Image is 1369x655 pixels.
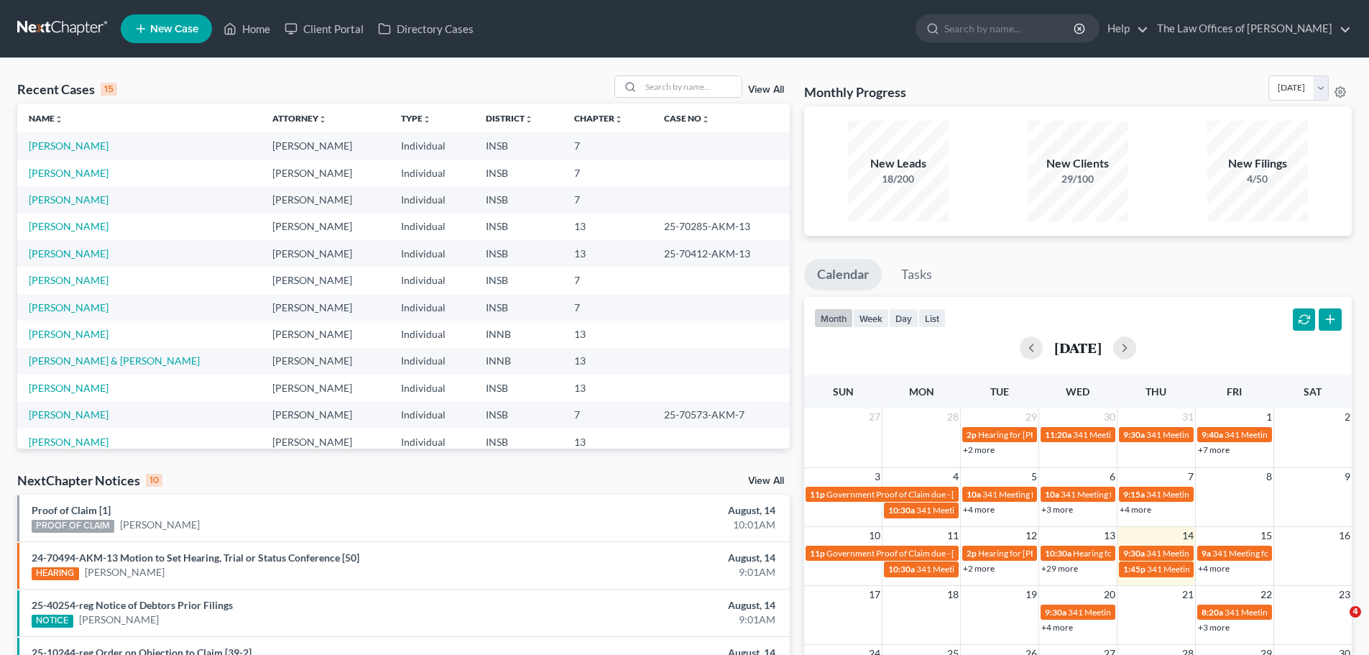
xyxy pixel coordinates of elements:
td: Individual [390,132,474,159]
a: +2 more [963,563,995,574]
td: INSB [474,186,563,213]
span: 6 [1108,468,1117,485]
span: 341 Meeting for [PERSON_NAME] [1146,489,1276,500]
span: 5 [1030,468,1038,485]
div: New Filings [1207,155,1308,172]
div: New Clients [1028,155,1128,172]
span: 2p [967,548,977,559]
button: month [814,308,853,328]
td: [PERSON_NAME] [261,240,390,267]
td: INSB [474,294,563,321]
span: 9:30a [1123,548,1145,559]
div: PROOF OF CLAIM [32,520,114,533]
span: Sat [1304,385,1322,398]
span: 2p [967,429,977,440]
span: 11 [946,527,960,544]
div: 9:01AM [537,565,775,580]
span: 341 Meeting for [PERSON_NAME] [1225,429,1354,440]
a: +4 more [963,504,995,515]
td: INSB [474,375,563,401]
span: 10:30a [888,564,915,574]
a: +4 more [1120,504,1151,515]
span: Wed [1066,385,1089,398]
td: 13 [563,348,653,375]
span: 4 [1350,606,1361,618]
td: Individual [390,321,474,347]
td: INSB [474,429,563,455]
span: Hearing for [PERSON_NAME] [PERSON_NAME] [1073,548,1254,559]
span: Mon [909,385,934,398]
div: Recent Cases [17,81,117,98]
span: 31 [1181,408,1195,426]
a: View All [748,85,784,95]
a: [PERSON_NAME] [29,408,109,421]
a: +2 more [963,444,995,455]
span: 1 [1265,408,1273,426]
span: 10:30a [1045,548,1071,559]
span: 10:30a [888,505,915,516]
input: Search by name... [641,76,742,97]
i: unfold_more [55,115,63,124]
div: 9:01AM [537,613,775,627]
div: 10 [146,474,162,487]
h3: Monthly Progress [804,83,906,101]
span: 8:20a [1202,607,1223,618]
a: Calendar [804,259,882,290]
td: [PERSON_NAME] [261,402,390,429]
a: Chapterunfold_more [574,113,623,124]
span: 20 [1102,586,1117,603]
span: 341 Meeting for [PERSON_NAME] [1147,564,1276,574]
span: 22 [1259,586,1273,603]
td: Individual [390,160,474,186]
td: Individual [390,348,474,375]
div: New Leads [848,155,949,172]
div: HEARING [32,567,79,580]
a: Case Nounfold_more [664,113,710,124]
span: 18 [946,586,960,603]
td: INSB [474,240,563,267]
span: 341 Meeting for [PERSON_NAME] [1146,429,1276,440]
span: 341 Meeting for [PERSON_NAME] [1225,607,1354,618]
span: 4 [951,468,960,485]
i: unfold_more [614,115,623,124]
span: 14 [1181,527,1195,544]
button: day [889,308,918,328]
td: Individual [390,402,474,429]
span: 341 Meeting for [PERSON_NAME] [916,564,1046,574]
a: Districtunfold_more [486,113,533,124]
span: 29 [1024,408,1038,426]
td: Individual [390,294,474,321]
div: NextChapter Notices [17,472,162,489]
span: 15 [1259,527,1273,544]
span: Thu [1146,385,1166,398]
span: 19 [1024,586,1038,603]
div: 4/50 [1207,172,1308,186]
a: Home [216,16,277,42]
td: INSB [474,160,563,186]
div: August, 14 [537,551,775,565]
iframe: Intercom live chat [1320,606,1355,641]
span: 8 [1265,468,1273,485]
a: Attorneyunfold_more [272,113,327,124]
a: 25-40254-reg Notice of Debtors Prior Filings [32,599,233,611]
span: 11p [810,489,825,500]
a: [PERSON_NAME] [29,436,109,448]
a: Tasks [888,259,945,290]
td: 13 [563,429,653,455]
a: The Law Offices of [PERSON_NAME] [1150,16,1351,42]
span: 11:20a [1045,429,1071,440]
td: INSB [474,132,563,159]
td: Individual [390,240,474,267]
a: +3 more [1041,504,1073,515]
span: Government Proof of Claim due - [PERSON_NAME] - 1:25-bk-10114 [826,489,1082,500]
h2: [DATE] [1054,340,1102,355]
span: 9a [1202,548,1211,559]
a: [PERSON_NAME] & [PERSON_NAME] [29,354,200,367]
td: [PERSON_NAME] [261,429,390,455]
span: 9:40a [1202,429,1223,440]
span: 9:30a [1045,607,1066,618]
span: 16 [1337,527,1352,544]
td: 25-70285-AKM-13 [653,214,790,240]
a: [PERSON_NAME] [29,139,109,152]
span: 17 [867,586,882,603]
